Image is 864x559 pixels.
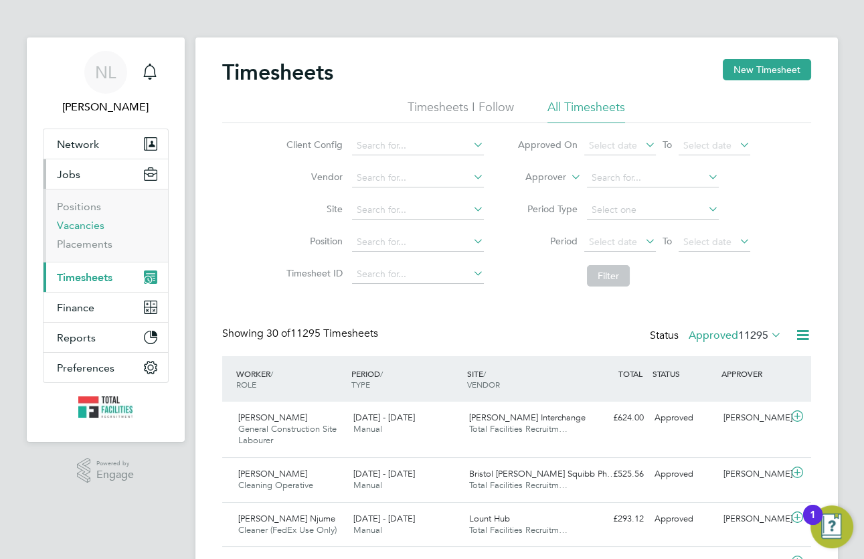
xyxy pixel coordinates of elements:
span: 11295 [738,329,768,342]
a: Positions [57,200,101,213]
div: [PERSON_NAME] [718,508,788,530]
a: Go to home page [43,396,169,418]
span: [PERSON_NAME] [238,468,307,479]
span: Cleaning Operative [238,479,313,491]
input: Search for... [352,265,484,284]
div: Status [650,327,784,345]
div: [PERSON_NAME] [718,463,788,485]
input: Search for... [352,169,484,187]
button: Timesheets [44,262,168,292]
a: Vacancies [57,219,104,232]
input: Select one [587,201,719,220]
nav: Main navigation [27,37,185,442]
div: [PERSON_NAME] [718,407,788,429]
button: Reports [44,323,168,352]
span: To [659,232,676,250]
span: TOTAL [618,368,642,379]
span: Powered by [96,458,134,469]
span: 30 of [266,327,290,340]
label: Approved [689,329,782,342]
div: SITE [464,362,580,396]
span: To [659,136,676,153]
span: / [483,368,486,379]
span: Preferences [57,362,114,374]
span: Select date [589,236,637,248]
span: Timesheets [57,271,112,284]
li: All Timesheets [547,99,625,123]
div: Approved [649,463,719,485]
span: Manual [353,479,382,491]
div: 1 [810,515,816,532]
button: Filter [587,265,630,287]
button: New Timesheet [723,59,811,80]
span: ROLE [236,379,256,390]
div: Showing [222,327,381,341]
span: [DATE] - [DATE] [353,513,415,524]
span: [PERSON_NAME] [238,412,307,423]
span: Engage [96,469,134,481]
label: Timesheet ID [282,267,343,279]
span: VENDOR [467,379,500,390]
input: Search for... [587,169,719,187]
input: Search for... [352,137,484,155]
span: [DATE] - [DATE] [353,412,415,423]
div: £624.00 [580,407,649,429]
div: £293.12 [580,508,649,530]
div: PERIOD [348,362,464,396]
span: Manual [353,524,382,536]
span: [DATE] - [DATE] [353,468,415,479]
label: Period [517,235,578,247]
div: £525.56 [580,463,649,485]
span: Nicola Lawrence [43,99,169,115]
label: Site [282,203,343,215]
label: Period Type [517,203,578,215]
span: Select date [683,236,731,248]
label: Vendor [282,171,343,183]
span: Finance [57,301,94,314]
span: Reports [57,331,96,344]
a: Powered byEngage [77,458,134,483]
span: Jobs [57,168,80,181]
label: Client Config [282,139,343,151]
span: Lount Hub [469,513,510,524]
a: Placements [57,238,112,250]
button: Network [44,129,168,159]
span: TYPE [351,379,370,390]
button: Open Resource Center, 1 new notification [810,505,853,548]
span: Select date [589,139,637,151]
button: Preferences [44,353,168,382]
label: Position [282,235,343,247]
img: tfrecruitment-logo-retina.png [78,396,133,418]
span: [PERSON_NAME] Interchange [469,412,586,423]
span: [PERSON_NAME] Njume [238,513,335,524]
div: Approved [649,508,719,530]
label: Approved On [517,139,578,151]
span: / [270,368,273,379]
span: Total Facilities Recruitm… [469,423,568,434]
button: Finance [44,293,168,322]
button: Jobs [44,159,168,189]
label: Approver [506,171,566,184]
span: Select date [683,139,731,151]
span: Total Facilities Recruitm… [469,524,568,536]
div: STATUS [649,362,719,386]
span: Total Facilities Recruitm… [469,479,568,491]
span: General Construction Site Labourer [238,423,337,446]
span: 11295 Timesheets [266,327,378,340]
div: WORKER [233,362,349,396]
span: / [380,368,383,379]
span: Bristol [PERSON_NAME] Squibb Ph… [469,468,616,479]
li: Timesheets I Follow [408,99,514,123]
span: Network [57,138,99,151]
div: APPROVER [718,362,788,386]
a: NL[PERSON_NAME] [43,51,169,115]
div: Jobs [44,189,168,262]
input: Search for... [352,233,484,252]
span: NL [95,64,116,81]
span: Cleaner (FedEx Use Only) [238,524,337,536]
input: Search for... [352,201,484,220]
span: Manual [353,423,382,434]
h2: Timesheets [222,59,333,86]
div: Approved [649,407,719,429]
